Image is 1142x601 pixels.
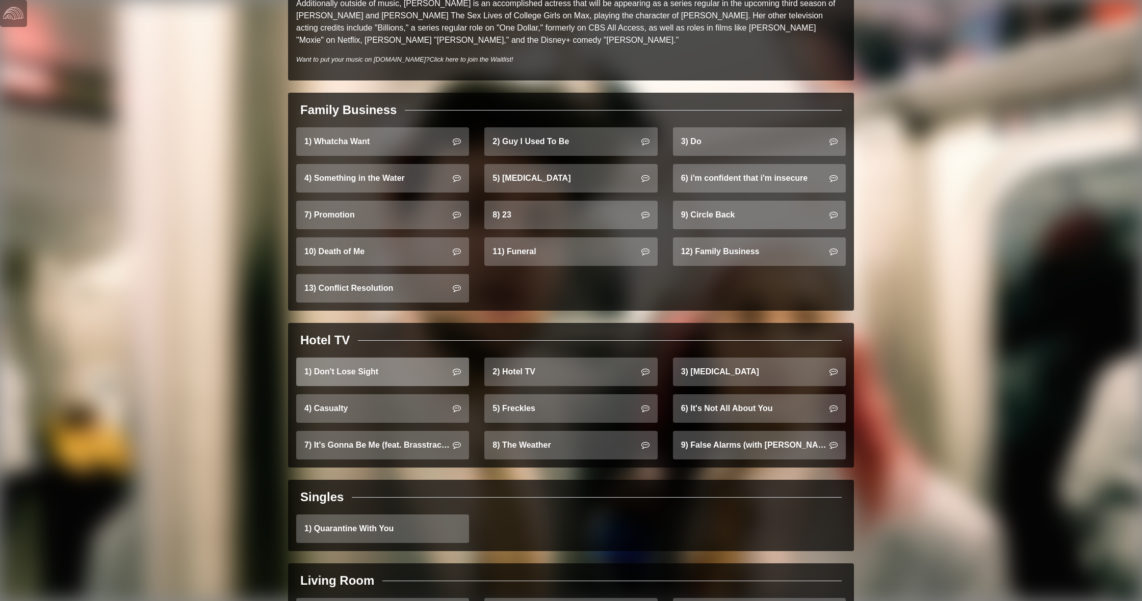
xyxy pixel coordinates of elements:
[296,237,469,266] a: 10) Death of Me
[484,201,657,229] a: 8) 23
[484,394,657,423] a: 5) Freckles
[673,431,846,459] a: 9) False Alarms (with [PERSON_NAME])
[300,571,374,590] div: Living Room
[300,331,350,349] div: Hotel TV
[296,431,469,459] a: 7) It's Gonna Be Me (feat. Brasstracks)
[3,3,23,23] img: logo-white-4c48a5e4bebecaebe01ca5a9d34031cfd3d4ef9ae749242e8c4bf12ef99f53e8.png
[296,514,469,543] a: 1) Quarantine With You
[673,201,846,229] a: 9) Circle Back
[296,394,469,423] a: 4) Casualty
[673,164,846,193] a: 6) i'm confident that i'm insecure
[673,358,846,386] a: 3) [MEDICAL_DATA]
[484,127,657,156] a: 2) Guy I Used To Be
[296,274,469,303] a: 13) Conflict Resolution
[296,56,513,63] i: Want to put your music on [DOMAIN_NAME]?
[484,164,657,193] a: 5) [MEDICAL_DATA]
[673,394,846,423] a: 6) It's Not All About You
[296,358,469,386] a: 1) Don't Lose Sight
[296,201,469,229] a: 7) Promotion
[296,127,469,156] a: 1) Whatcha Want
[429,56,513,63] a: Click here to join the Waitlist!
[300,101,397,119] div: Family Business
[673,127,846,156] a: 3) Do
[484,237,657,266] a: 11) Funeral
[300,488,344,506] div: Singles
[484,431,657,459] a: 8) The Weather
[484,358,657,386] a: 2) Hotel TV
[296,164,469,193] a: 4) Something in the Water
[673,237,846,266] a: 12) Family Business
